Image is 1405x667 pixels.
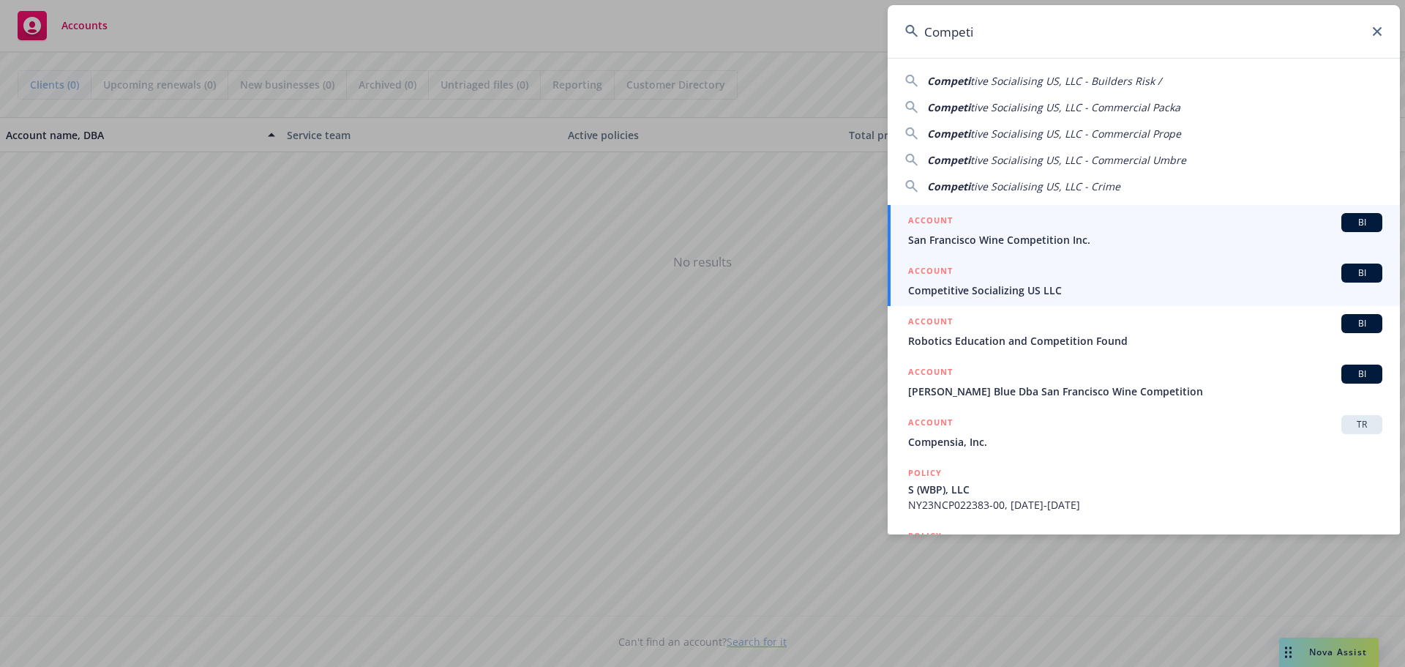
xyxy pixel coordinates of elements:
[888,357,1400,407] a: ACCOUNTBI[PERSON_NAME] Blue Dba San Francisco Wine Competition
[1347,368,1376,381] span: BI
[927,100,970,114] span: Competi
[970,74,1161,88] span: tive Socialising US, LLC - Builders Risk /
[908,365,953,382] h5: ACCOUNT
[1347,267,1376,280] span: BI
[908,264,953,281] h5: ACCOUNT
[908,482,1382,497] span: S (WBP), LLC
[888,256,1400,306] a: ACCOUNTBICompetitive Socializing US LLC
[888,407,1400,458] a: ACCOUNTTRCompensia, Inc.
[908,283,1382,298] span: Competitive Socializing US LLC
[908,232,1382,247] span: San Francisco Wine Competition Inc.
[888,306,1400,357] a: ACCOUNTBIRobotics Education and Competition Found
[1347,418,1376,431] span: TR
[888,205,1400,256] a: ACCOUNTBISan Francisco Wine Competition Inc.
[970,100,1180,114] span: tive Socialising US, LLC - Commercial Packa
[908,333,1382,349] span: Robotics Education and Competition Found
[927,153,970,167] span: Competi
[908,384,1382,399] span: [PERSON_NAME] Blue Dba San Francisco Wine Competition
[908,529,942,543] h5: POLICY
[888,458,1400,521] a: POLICYS (WBP), LLCNY23NCP022383-00, [DATE]-[DATE]
[908,497,1382,513] span: NY23NCP022383-00, [DATE]-[DATE]
[927,179,970,193] span: Competi
[970,153,1186,167] span: tive Socialising US, LLC - Commercial Umbre
[1347,216,1376,229] span: BI
[888,521,1400,584] a: POLICY
[908,434,1382,450] span: Compensia, Inc.
[908,415,953,433] h5: ACCOUNT
[927,74,970,88] span: Competi
[970,179,1120,193] span: tive Socialising US, LLC - Crime
[888,5,1400,58] input: Search...
[908,466,942,480] h5: POLICY
[908,314,953,332] h5: ACCOUNT
[1347,317,1376,330] span: BI
[970,127,1181,141] span: tive Socialising US, LLC - Commercial Prope
[927,127,970,141] span: Competi
[908,213,953,231] h5: ACCOUNT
